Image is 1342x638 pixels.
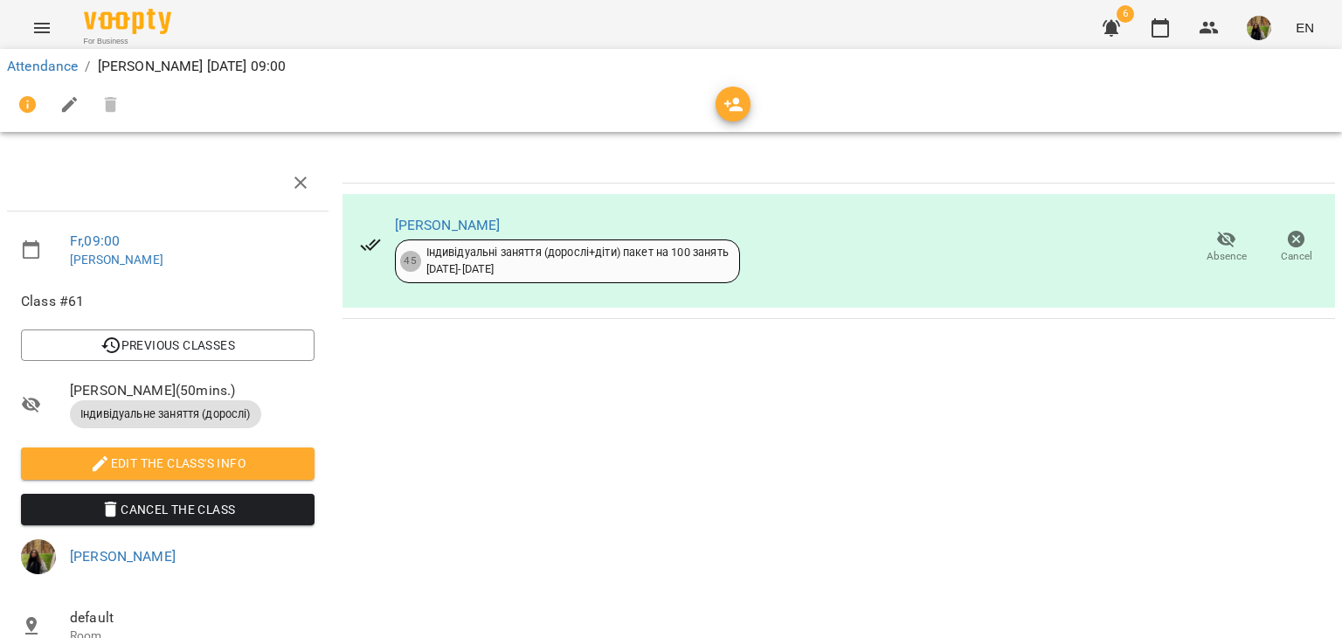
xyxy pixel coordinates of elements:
button: Menu [21,7,63,49]
span: Absence [1207,249,1247,264]
span: For Business [84,36,171,47]
a: Fr , 09:00 [70,232,120,249]
span: 6 [1117,5,1134,23]
span: Class #61 [21,291,315,312]
div: 45 [400,251,421,272]
img: Voopty Logo [84,9,171,34]
img: 11bdc30bc38fc15eaf43a2d8c1dccd93.jpg [21,539,56,574]
span: default [70,607,315,628]
a: Attendance [7,58,78,74]
button: Absence [1192,223,1262,272]
button: Previous Classes [21,329,315,361]
p: [PERSON_NAME] [DATE] 09:00 [98,56,287,77]
span: [PERSON_NAME] ( 50 mins. ) [70,380,315,401]
button: Cancel the class [21,494,315,525]
span: Previous Classes [35,335,301,356]
span: Cancel the class [35,499,301,520]
span: Індивідуальне заняття (дорослі) [70,406,261,422]
a: [PERSON_NAME] [70,253,163,267]
a: [PERSON_NAME] [70,548,176,565]
button: Edit the class's Info [21,447,315,479]
li: / [85,56,90,77]
button: EN [1289,11,1321,44]
nav: breadcrumb [7,56,1335,77]
img: 11bdc30bc38fc15eaf43a2d8c1dccd93.jpg [1247,16,1271,40]
button: Cancel [1262,223,1332,272]
span: Cancel [1281,249,1312,264]
a: [PERSON_NAME] [395,217,501,233]
span: EN [1296,18,1314,37]
div: Індивідуальні заняття (дорослі+діти) пакет на 100 занять [DATE] - [DATE] [426,245,729,277]
span: Edit the class's Info [35,453,301,474]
